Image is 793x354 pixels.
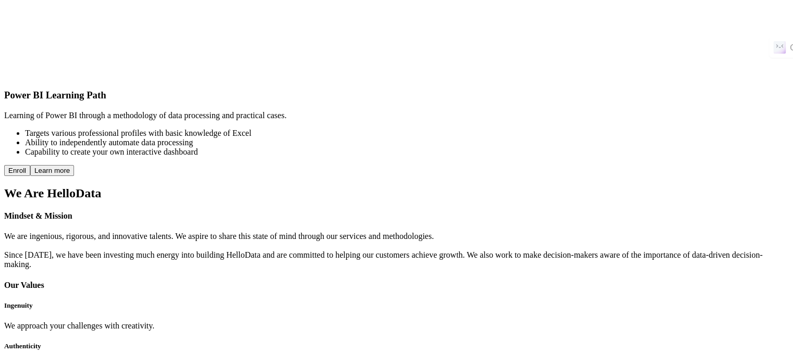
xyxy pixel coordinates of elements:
button: Enroll [4,165,30,176]
li: Ability to independently automate data processing [25,138,789,147]
li: Capability to create your own interactive dashboard [25,147,789,157]
h3: Power BI Learning Path [4,90,789,101]
h5: Ingenuity [4,301,789,310]
h2: We Are HelloData [4,186,789,200]
p: We approach your challenges with creativity. [4,321,789,331]
h5: Authenticity [4,342,789,350]
p: We are ingenious, rigorous, and innovative talents. We aspire to share this state of mind through... [4,232,789,269]
h4: Our Values [4,281,789,290]
button: Learn more [30,165,74,176]
p: Learning of Power BI through a methodology of data processing and practical cases. [4,111,789,120]
li: Targets various professional profiles with basic knowledge of Excel [25,129,789,138]
h4: Mindset & Mission [4,211,789,221]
